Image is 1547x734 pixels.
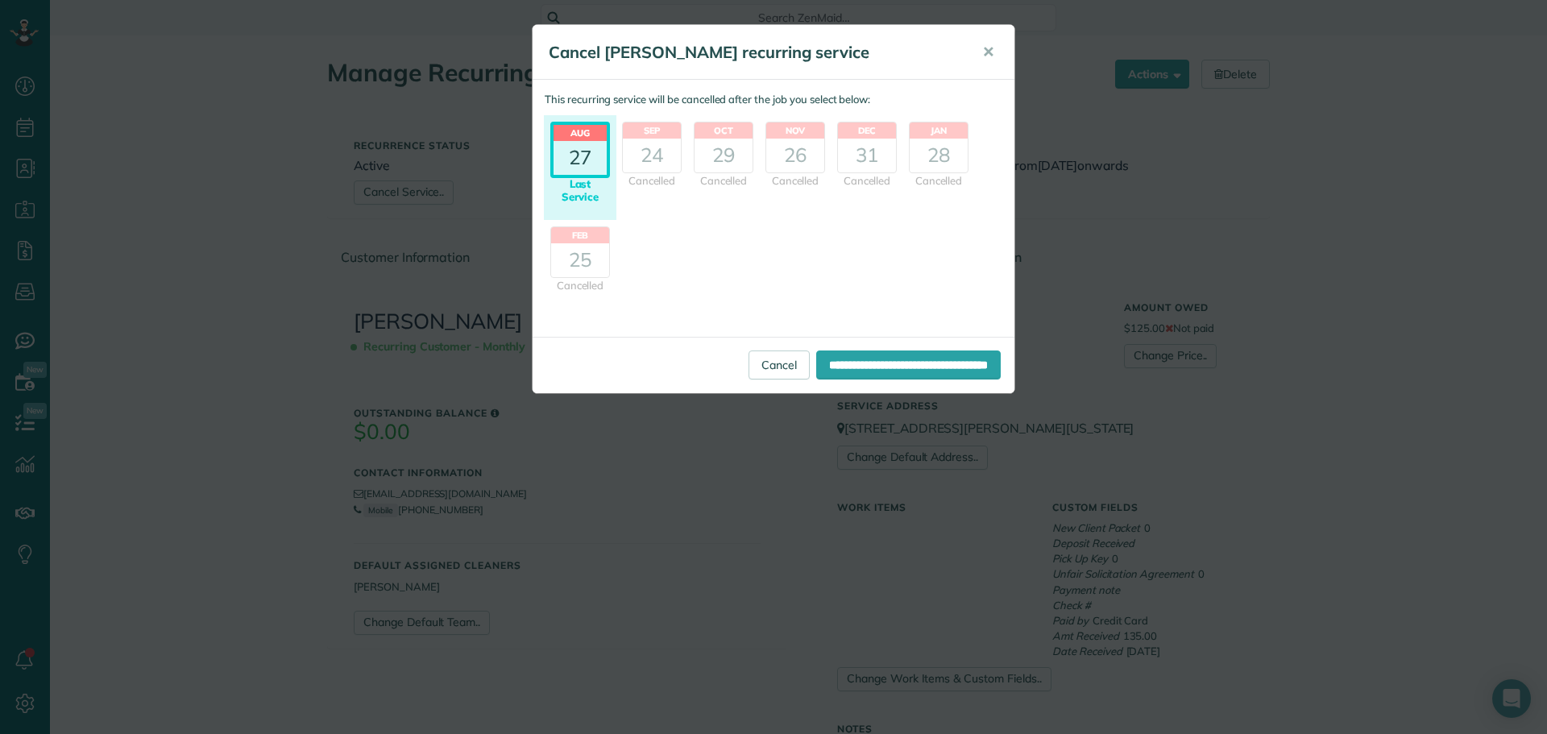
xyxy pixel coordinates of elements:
[554,141,607,175] div: 27
[551,243,609,277] div: 25
[622,173,682,189] div: Cancelled
[551,227,609,243] header: Feb
[550,178,610,203] div: Last Service
[766,122,824,139] header: Nov
[910,139,968,172] div: 28
[982,43,994,61] span: ✕
[749,350,810,379] a: Cancel
[623,122,681,139] header: Sep
[550,278,610,293] div: Cancelled
[694,173,753,189] div: Cancelled
[910,122,968,139] header: Jan
[838,122,896,139] header: Dec
[766,139,824,172] div: 26
[623,139,681,172] div: 24
[909,173,968,189] div: Cancelled
[765,173,825,189] div: Cancelled
[838,139,896,172] div: 31
[837,173,897,189] div: Cancelled
[554,125,607,141] header: Aug
[695,139,753,172] div: 29
[545,92,1002,107] p: This recurring service will be cancelled after the job you select below:
[695,122,753,139] header: Oct
[549,41,960,64] h5: Cancel [PERSON_NAME] recurring service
